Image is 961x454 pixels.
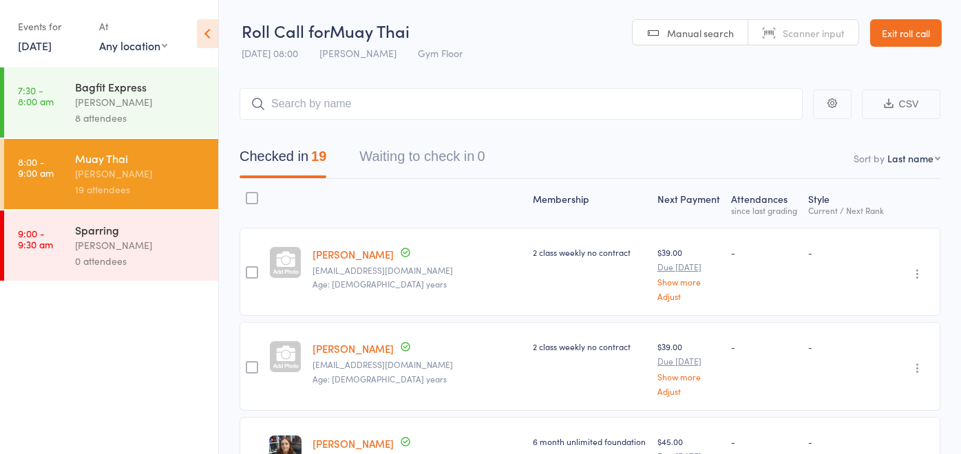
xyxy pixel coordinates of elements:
[330,19,410,42] span: Muay Thai
[726,185,803,221] div: Atten­dances
[652,185,726,221] div: Next Payment
[731,435,797,447] div: -
[862,89,940,119] button: CSV
[240,142,326,178] button: Checked in19
[731,206,797,215] div: since last grading
[242,46,298,60] span: [DATE] 08:00
[731,246,797,258] div: -
[18,38,52,53] a: [DATE]
[803,185,889,221] div: Style
[18,228,53,250] time: 9:00 - 9:30 am
[242,19,330,42] span: Roll Call for
[4,210,218,281] a: 9:00 -9:30 amSparring[PERSON_NAME]0 attendees
[854,151,885,165] label: Sort by
[870,19,942,47] a: Exit roll call
[657,372,720,381] a: Show more
[533,246,646,258] div: 2 class weekly no contract
[75,222,207,237] div: Sparring
[4,139,218,209] a: 8:00 -9:00 amMuay Thai[PERSON_NAME]19 attendees
[75,110,207,126] div: 8 attendees
[319,46,397,60] span: [PERSON_NAME]
[657,356,720,366] small: Due [DATE]
[75,182,207,197] div: 19 attendees
[657,387,720,396] a: Adjust
[313,373,447,385] span: Age: [DEMOGRAPHIC_DATA] years
[313,278,447,290] span: Age: [DEMOGRAPHIC_DATA] years
[808,206,884,215] div: Current / Next Rank
[657,340,720,395] div: $39.00
[313,436,394,451] a: [PERSON_NAME]
[313,341,394,356] a: [PERSON_NAME]
[18,85,54,107] time: 7:30 - 8:00 am
[359,142,485,178] button: Waiting to check in0
[808,340,884,352] div: -
[533,340,646,352] div: 2 class weekly no contract
[4,67,218,138] a: 7:30 -8:00 amBagfit Express[PERSON_NAME]8 attendees
[313,360,522,369] small: Davideberriman@gmail.com
[313,266,522,275] small: hunterbarton93@gmail.com
[75,237,207,253] div: [PERSON_NAME]
[240,88,803,120] input: Search by name
[808,246,884,258] div: -
[418,46,463,60] span: Gym Floor
[75,253,207,269] div: 0 attendees
[18,156,54,178] time: 8:00 - 9:00 am
[99,15,167,38] div: At
[75,94,207,110] div: [PERSON_NAME]
[75,151,207,166] div: Muay Thai
[783,26,845,40] span: Scanner input
[731,340,797,352] div: -
[667,26,734,40] span: Manual search
[527,185,652,221] div: Membership
[533,435,646,447] div: 6 month unlimited foundation
[657,246,720,301] div: $39.00
[311,149,326,164] div: 19
[477,149,485,164] div: 0
[99,38,167,53] div: Any location
[657,262,720,272] small: Due [DATE]
[18,15,85,38] div: Events for
[313,247,394,261] a: [PERSON_NAME]
[808,435,884,447] div: -
[75,79,207,94] div: Bagfit Express
[657,292,720,301] a: Adjust
[75,166,207,182] div: [PERSON_NAME]
[657,277,720,286] a: Show more
[887,151,933,165] div: Last name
